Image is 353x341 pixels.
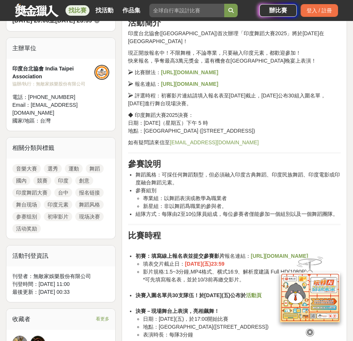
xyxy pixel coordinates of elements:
[6,138,115,159] div: 相關分類與標籤
[280,272,340,322] img: d2146d9a-e6f6-4337-9592-8cefde37ba6b.png
[66,5,89,16] a: 找比賽
[6,38,115,59] div: 主辦單位
[143,202,341,210] li: 新星組：非以舞蹈爲職業的參與者。
[44,200,72,209] a: 印度元素
[143,331,341,339] li: 表演時長：每隊3分鐘
[251,253,308,259] a: [URL][DOMAIN_NAME]
[128,30,341,45] p: 印度台北協會([GEOGRAPHIC_DATA])首次辦理「印度舞蹈大賽2025」將於[DATE]在[GEOGRAPHIC_DATA]！
[143,260,341,268] li: 填表交片截止日：
[136,171,341,187] li: 舞蹈風格：可採任何舞蹈類型，但必須融入印度古典舞蹈、印度民族舞蹈、印度電影或印度融合舞蹈元素。
[12,81,94,87] div: 協辦/執行： 無敵家娛樂股份有限公司
[54,176,72,185] a: 印度
[301,4,338,17] div: 登入 / 註冊
[96,315,109,323] span: 看更多
[12,164,41,173] a: 音樂大賽
[6,245,115,266] div: 活動刊登資訊
[136,292,246,298] strong: 決賽入圍名單共30支隊伍！於[DATE](五)公布於
[161,69,218,75] a: [URL][DOMAIN_NAME]
[12,288,109,296] div: 最後更新： [DATE] 00:33
[170,139,259,145] a: [EMAIL_ADDRESS][DOMAIN_NAME]
[128,231,161,240] strong: 比賽時程
[143,323,341,331] li: 地點：[GEOGRAPHIC_DATA]([STREET_ADDRESS])
[136,252,341,292] li: 報名連結：
[128,139,341,147] p: 如有疑問請來信至
[40,118,51,124] span: 台灣
[86,164,104,173] a: 舞蹈
[143,268,341,292] li: 影片規格:1.5~3分鐘,MP4格式、横式16:9、解析度建議 Full HD(1080P)。 *可先填寫報名表，並於10/3前再繳交影片。
[136,308,219,314] strong: 決賽－現場舞台上表演，亮相飆舞！
[12,316,30,322] span: 收藏者
[12,272,109,280] div: 刊登者： 無敵家娛樂股份有限公司
[12,118,40,124] span: 國家/地區：
[149,4,224,17] input: 全球自行車設計比賽
[128,111,341,135] p: ◆ 印度舞蹈大賽2025決賽： 日期：[DATE]（星期五）下午 5 時 地點：[GEOGRAPHIC_DATA] ([STREET_ADDRESS])
[259,4,297,17] a: 辦比賽
[75,188,104,197] a: 报名链接
[65,164,83,173] a: 運動
[12,176,30,185] a: 國內
[12,200,41,209] a: 舞台现场
[143,315,341,323] li: 日期：[DATE](五)，於17:00開始比賽
[128,18,161,27] strong: 活動簡介
[12,224,41,233] a: 活动奖励
[119,5,143,16] a: 作品集
[143,194,341,202] li: 專業組：以舞蹈表演或教學為職業者
[75,200,104,209] a: 舞蹈风格
[33,176,51,185] a: 競賽
[75,176,93,185] a: 創意
[12,212,41,221] a: 参赛组别
[161,81,218,87] a: [URL][DOMAIN_NAME]
[75,212,104,221] a: 现场决赛
[54,188,72,197] a: 台中
[128,69,341,76] p: ➢ 比賽辦法：
[136,187,341,210] li: 參賽組別
[185,261,225,267] strong: [DATE](五)23:59
[12,280,109,288] div: 刊登時間： [DATE] 11:00
[92,5,116,16] a: 找活動
[136,253,225,259] strong: 初賽：填寫線上報名表並提交參賽影片
[12,65,94,81] div: 印度台北協會 India Taipei Association
[246,292,262,298] a: 活動頁
[12,101,94,117] div: Email： [EMAIL_ADDRESS][DOMAIN_NAME]
[136,210,341,218] li: 組隊方式：每隊由2至10位隊員組成，每位參賽者僅能參加一個組別以及一個舞蹈團隊。
[128,49,341,65] p: 現正開放報名中！不限舞種，不論專業，只要融入印度元素，都歡迎參加！ 快來報名，爭奪最高3萬元獎金，還有機會在[GEOGRAPHIC_DATA]晚宴上表演！
[12,93,94,101] div: 電話： [PHONE_NUMBER]
[128,159,161,169] strong: 參賽說明
[128,80,341,88] p: ➢ 報名連結：
[44,212,72,221] a: 初审影片
[128,92,341,108] p: ➢ 評選時程：初審影片連結請填入報名表至[DATE]截止，[DATE]公布30組入圍名單，[DATE]進行舞台現場決賽。
[44,164,62,173] a: 選秀
[12,188,51,197] a: 印度舞蹈大賽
